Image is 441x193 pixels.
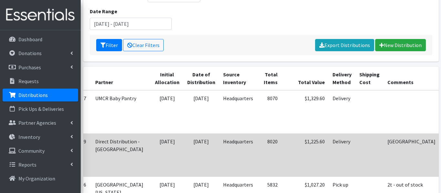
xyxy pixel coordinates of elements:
[355,67,384,90] th: Shipping Cost
[151,133,183,177] td: [DATE]
[183,90,219,134] td: [DATE]
[329,133,355,177] td: Delivery
[90,7,117,15] label: Date Range
[18,50,42,56] p: Donations
[329,90,355,134] td: Delivery
[257,133,282,177] td: 8020
[183,133,219,177] td: [DATE]
[183,67,219,90] th: Date of Distribution
[96,39,122,51] button: Filter
[219,67,257,90] th: Source Inventory
[3,144,78,157] a: Community
[18,92,48,98] p: Distributions
[3,75,78,88] a: Requests
[219,133,257,177] td: Headquarters
[282,67,329,90] th: Total Value
[3,172,78,185] a: My Organization
[3,158,78,171] a: Reports
[18,64,41,71] p: Purchases
[18,120,56,126] p: Partner Agencies
[18,175,55,182] p: My Organization
[3,89,78,101] a: Distributions
[375,39,426,51] a: New Distribution
[3,102,78,115] a: Pick Ups & Deliveries
[18,134,40,140] p: Inventory
[90,18,172,30] input: January 1, 2011 - December 31, 2011
[315,39,374,51] a: Export Distributions
[151,90,183,134] td: [DATE]
[18,106,64,112] p: Pick Ups & Deliveries
[219,90,257,134] td: Headquarters
[18,148,45,154] p: Community
[3,33,78,46] a: Dashboard
[257,90,282,134] td: 8070
[282,90,329,134] td: $1,329.60
[257,67,282,90] th: Total Items
[123,39,164,51] a: Clear Filters
[329,67,355,90] th: Delivery Method
[18,36,42,43] p: Dashboard
[3,130,78,143] a: Inventory
[91,133,151,177] td: Direct Distribution - [GEOGRAPHIC_DATA]
[18,78,39,84] p: Requests
[91,67,151,90] th: Partner
[3,116,78,129] a: Partner Agencies
[91,90,151,134] td: UMCR Baby Pantry
[3,4,78,26] img: HumanEssentials
[3,47,78,60] a: Donations
[18,161,36,168] p: Reports
[151,67,183,90] th: Initial Allocation
[282,133,329,177] td: $1,225.60
[3,61,78,74] a: Purchases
